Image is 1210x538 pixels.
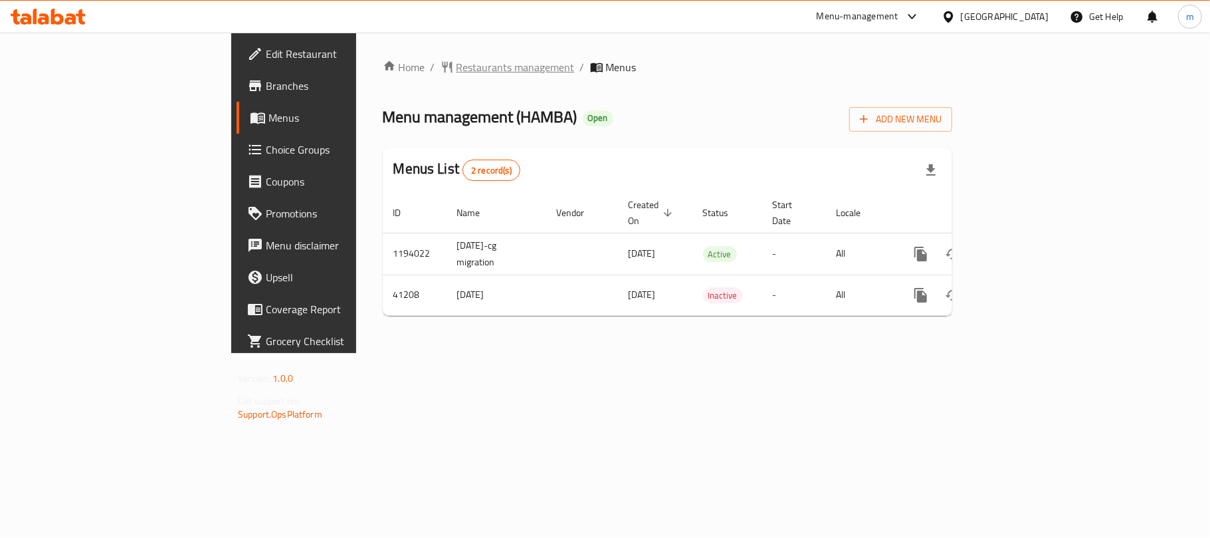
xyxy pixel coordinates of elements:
[837,205,878,221] span: Locale
[266,269,423,285] span: Upsell
[266,205,423,221] span: Promotions
[773,197,810,229] span: Start Date
[462,160,520,181] div: Total records count
[703,205,746,221] span: Status
[266,237,423,253] span: Menu disclaimer
[238,392,299,410] span: Get support on:
[237,134,433,166] a: Choice Groups
[583,110,613,126] div: Open
[237,38,433,70] a: Edit Restaurant
[238,370,270,387] span: Version:
[849,107,952,132] button: Add New Menu
[583,112,613,124] span: Open
[266,142,423,158] span: Choice Groups
[703,246,737,262] div: Active
[447,275,546,315] td: [DATE]
[237,166,433,198] a: Coupons
[762,275,826,315] td: -
[762,233,826,275] td: -
[383,193,1043,316] table: enhanced table
[606,59,637,75] span: Menus
[905,279,937,311] button: more
[580,59,585,75] li: /
[272,370,293,387] span: 1.0.0
[447,233,546,275] td: [DATE]-cg migration
[703,287,743,303] div: Inactive
[557,205,602,221] span: Vendor
[237,70,433,102] a: Branches
[383,102,577,132] span: Menu management ( HAMBA )
[237,198,433,229] a: Promotions
[629,245,656,262] span: [DATE]
[629,197,676,229] span: Created On
[937,238,969,270] button: Change Status
[915,154,947,186] div: Export file
[894,193,1043,233] th: Actions
[456,59,575,75] span: Restaurants management
[266,46,423,62] span: Edit Restaurant
[237,102,433,134] a: Menus
[457,205,498,221] span: Name
[393,205,419,221] span: ID
[237,229,433,261] a: Menu disclaimer
[629,286,656,303] span: [DATE]
[826,275,894,315] td: All
[237,293,433,325] a: Coverage Report
[826,233,894,275] td: All
[266,174,423,190] span: Coupons
[266,301,423,317] span: Coverage Report
[393,159,520,181] h2: Menus List
[961,9,1049,24] div: [GEOGRAPHIC_DATA]
[266,78,423,94] span: Branches
[703,247,737,262] span: Active
[268,110,423,126] span: Menus
[266,333,423,349] span: Grocery Checklist
[817,9,898,25] div: Menu-management
[1186,9,1194,24] span: m
[238,406,322,423] a: Support.OpsPlatform
[860,111,942,128] span: Add New Menu
[383,59,952,75] nav: breadcrumb
[905,238,937,270] button: more
[441,59,575,75] a: Restaurants management
[237,325,433,357] a: Grocery Checklist
[237,261,433,293] a: Upsell
[463,164,520,177] span: 2 record(s)
[703,288,743,303] span: Inactive
[937,279,969,311] button: Change Status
